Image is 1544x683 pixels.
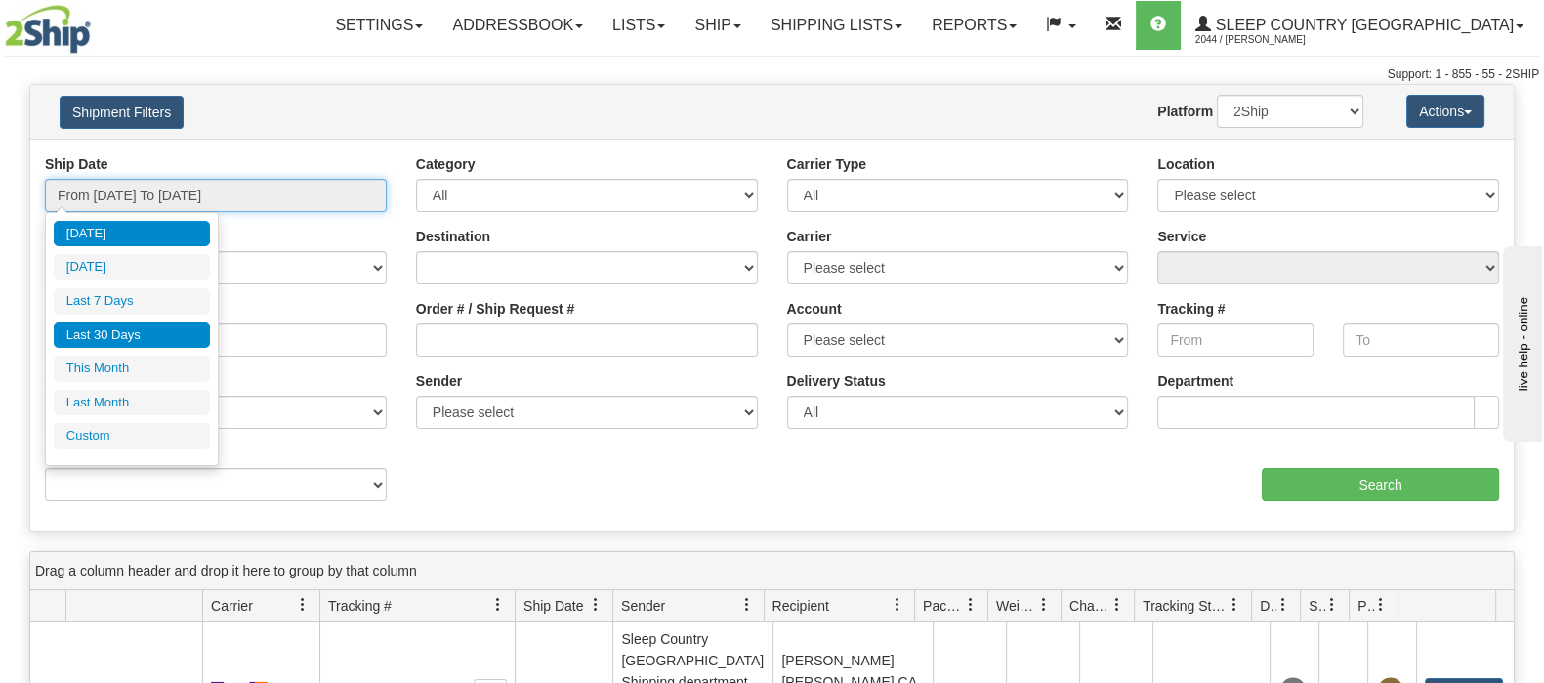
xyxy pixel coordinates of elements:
a: Reports [917,1,1031,50]
label: Location [1157,154,1214,174]
a: Sleep Country [GEOGRAPHIC_DATA] 2044 / [PERSON_NAME] [1181,1,1538,50]
li: Last 7 Days [54,288,210,315]
span: Tracking # [328,596,392,616]
label: Carrier [787,227,832,246]
a: Tracking # filter column settings [481,588,515,621]
a: Recipient filter column settings [881,588,914,621]
iframe: chat widget [1499,241,1542,441]
label: Category [416,154,476,174]
span: Delivery Status [1260,596,1276,616]
label: Platform [1157,102,1213,121]
li: [DATE] [54,254,210,280]
a: Ship Date filter column settings [579,588,612,621]
li: [DATE] [54,221,210,247]
a: Delivery Status filter column settings [1267,588,1300,621]
button: Actions [1406,95,1484,128]
a: Weight filter column settings [1027,588,1061,621]
div: grid grouping header [30,552,1514,590]
a: Tracking Status filter column settings [1218,588,1251,621]
span: Tracking Status [1143,596,1228,616]
span: Weight [996,596,1037,616]
span: Ship Date [523,596,583,616]
label: Carrier Type [787,154,866,174]
li: This Month [54,356,210,382]
span: Carrier [211,596,253,616]
span: Recipient [772,596,829,616]
a: Shipping lists [756,1,917,50]
a: Sender filter column settings [730,588,764,621]
a: Packages filter column settings [954,588,987,621]
label: Ship Date [45,154,108,174]
a: Shipment Issues filter column settings [1315,588,1349,621]
span: Shipment Issues [1309,596,1325,616]
label: Tracking # [1157,299,1225,319]
span: 2044 / [PERSON_NAME] [1195,30,1342,50]
button: Shipment Filters [60,96,184,129]
a: Charge filter column settings [1101,588,1134,621]
span: Packages [923,596,964,616]
a: Pickup Status filter column settings [1364,588,1398,621]
li: Custom [54,423,210,449]
a: Ship [680,1,755,50]
span: Charge [1069,596,1110,616]
a: Lists [598,1,680,50]
input: To [1343,323,1499,357]
div: Support: 1 - 855 - 55 - 2SHIP [5,66,1539,83]
a: Settings [320,1,438,50]
label: Delivery Status [787,371,886,391]
label: Destination [416,227,490,246]
span: Sender [621,596,665,616]
div: live help - online [15,17,181,31]
label: Service [1157,227,1206,246]
img: logo2044.jpg [5,5,91,54]
label: Order # / Ship Request # [416,299,575,319]
label: Sender [416,371,462,391]
a: Addressbook [438,1,598,50]
input: Search [1262,468,1499,501]
span: Sleep Country [GEOGRAPHIC_DATA] [1211,17,1514,33]
li: Last Month [54,390,210,416]
span: Pickup Status [1357,596,1374,616]
input: From [1157,323,1314,357]
label: Account [787,299,842,319]
label: Department [1157,371,1233,391]
a: Carrier filter column settings [286,588,319,621]
li: Last 30 Days [54,322,210,349]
